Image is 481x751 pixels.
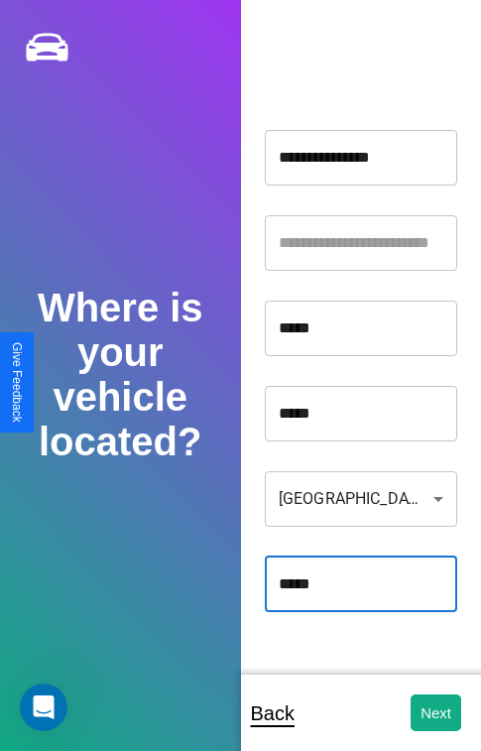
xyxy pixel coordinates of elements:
iframe: Intercom live chat [20,684,67,731]
div: Give Feedback [10,342,24,423]
button: Next [411,694,461,731]
p: Back [251,695,295,731]
h2: Where is your vehicle located? [24,286,216,464]
div: [GEOGRAPHIC_DATA] [265,471,457,527]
